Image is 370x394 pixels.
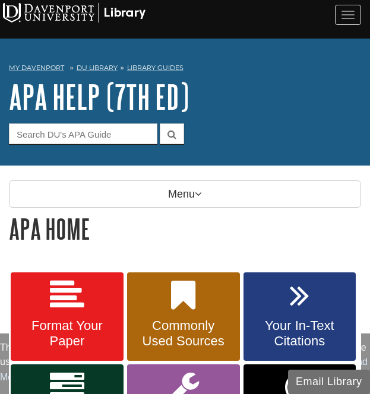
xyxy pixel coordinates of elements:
[136,318,231,349] span: Commonly Used Sources
[77,63,118,72] a: DU Library
[243,272,356,361] a: Your In-Text Citations
[20,318,115,349] span: Format Your Paper
[11,272,124,361] a: Format Your Paper
[9,63,64,73] a: My Davenport
[127,272,240,361] a: Commonly Used Sources
[252,318,347,349] span: Your In-Text Citations
[9,214,361,244] h1: APA Home
[127,63,184,72] a: Library Guides
[9,78,189,115] a: APA Help (7th Ed)
[3,3,146,23] img: Davenport University Logo
[9,180,361,208] p: Menu
[288,370,370,394] button: Email Library
[9,123,157,144] input: Search DU's APA Guide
